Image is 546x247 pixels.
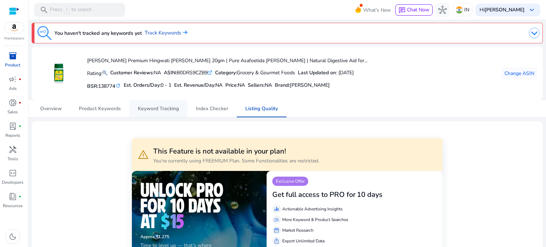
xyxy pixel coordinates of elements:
img: amazon.svg [5,22,24,33]
p: Exclusive Offer [272,177,308,186]
button: chatChat Now [395,4,433,16]
p: Product [5,62,20,68]
span: inventory_2 [9,52,17,60]
img: dropdown-arrow.svg [529,28,540,38]
span: ios_share [274,238,279,244]
p: You're currently using FREEMIUM Plan. Some Functionalities are restricted. [153,157,319,165]
span: fiber_manual_record [18,78,21,81]
span: Overview [40,106,62,111]
p: Sales [7,109,18,115]
span: dark_mode [9,232,17,241]
h3: This Feature is not available in your plan! [153,147,319,156]
b: ASIN: [164,69,177,76]
span: book_4 [9,192,17,201]
p: Reports [5,132,20,139]
p: More Keyword & Product Searches [282,216,348,223]
h6: ₹1,275 [140,234,258,239]
span: What's New [363,4,391,16]
p: Press to search [50,6,92,14]
span: Brand [275,82,289,88]
p: Export Unlimited Data [282,238,325,244]
span: campaign [9,75,17,84]
span: search [40,6,48,14]
span: storefront [274,227,279,233]
p: Developers [2,179,23,186]
span: Index Checker [196,106,228,111]
div: : [DATE] [298,69,354,76]
span: Approx. [140,234,156,240]
span: fiber_manual_record [18,101,21,104]
span: Chat Now [407,6,429,13]
img: keyword-tracking.svg [37,26,52,40]
span: handyman [9,145,17,154]
p: Rating: [87,69,107,77]
img: 31cartTq+CL.jpg [45,60,72,87]
span: Listing Quality [245,106,278,111]
span: NA [238,82,245,88]
span: Change ASIN [504,70,534,77]
p: Actionable Advertising Insights [282,206,343,212]
h3: 10 days [357,190,382,199]
span: [PERSON_NAME] [290,82,330,88]
p: IN [464,4,469,16]
span: NA [215,82,223,88]
b: Category: [215,69,237,76]
b: Last Updated on [298,69,336,76]
div: B0DRS9CZB9 [164,69,212,76]
span: code_blocks [9,169,17,177]
p: Hi [480,7,525,12]
h5: BSR: [87,82,121,90]
img: arrow-right.svg [181,30,187,34]
span: warning [138,149,149,160]
span: Product Keywords [79,106,121,111]
h5: Est. Orders/Day: [124,82,171,88]
div: NA [110,69,161,76]
h4: [PERSON_NAME] Premium Hingwati [PERSON_NAME] 20gm | Pure Asafoetida [PERSON_NAME] | Natural Diges... [87,58,368,64]
button: Change ASIN [502,68,537,79]
div: Grocery & Gourmet Foods [215,69,295,76]
span: / [64,6,70,14]
span: Keyword Tracking [138,106,179,111]
p: Market Research [282,227,314,233]
span: keyboard_arrow_down [528,6,536,14]
span: equalizer [274,206,279,212]
p: Ads [9,85,17,92]
h5: Sellers: [248,82,272,88]
img: in.svg [456,6,463,14]
p: Resources [3,203,23,209]
h5: Est. Revenue/Day: [174,82,223,88]
h5: Price: [225,82,245,88]
span: manage_search [274,217,279,222]
span: NA [265,82,272,88]
button: hub [435,3,450,17]
a: Track Keywords [145,29,187,37]
span: 138774 [98,83,115,90]
b: [PERSON_NAME] [485,6,525,13]
span: fiber_manual_record [18,125,21,128]
span: lab_profile [9,122,17,130]
span: chat [398,7,406,14]
p: Tools [7,156,18,162]
h3: Get full access to PRO for [272,190,355,199]
h5: : [275,82,330,88]
b: Customer Reviews: [110,69,154,76]
span: fiber_manual_record [18,195,21,198]
h3: You haven't tracked any keywords yet [54,29,142,37]
p: Marketplace [4,36,24,41]
span: 0 - 1 [161,82,171,88]
span: donut_small [9,98,17,107]
span: hub [438,6,447,14]
mat-icon: refresh [115,82,121,89]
